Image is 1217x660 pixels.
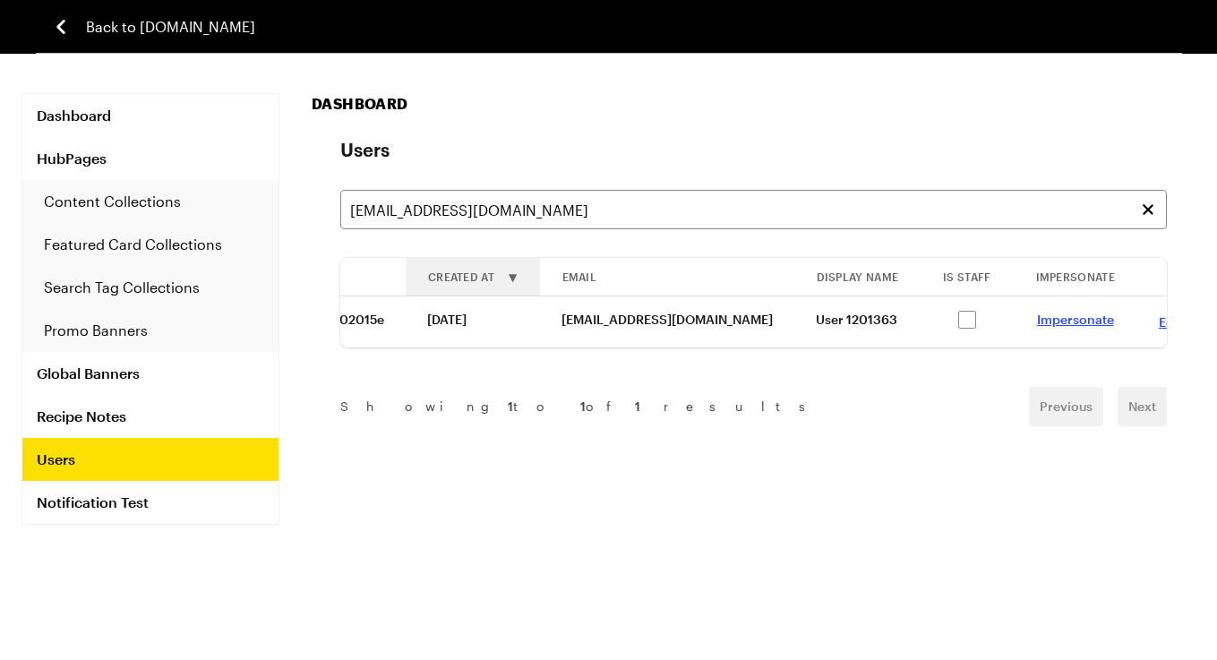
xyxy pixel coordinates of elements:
a: Users [22,438,279,481]
button: Clear search [1138,200,1158,219]
div: Is Staff [921,259,1012,295]
a: Content Collections [22,180,279,223]
div: Display Name [795,259,921,295]
a: Edit [1159,314,1182,330]
p: Users [340,136,1167,161]
span: [EMAIL_ADDRESS][DOMAIN_NAME] [561,311,773,329]
span: 1 [580,399,586,414]
a: Featured Card Collections [22,223,279,266]
a: Impersonate [1037,312,1114,327]
a: Search Tag Collections [22,266,279,309]
a: Promo Banners [22,309,279,352]
div: impersonate [1015,259,1136,295]
a: Global Banners [22,352,279,395]
input: Search Email [340,190,1167,229]
a: Dashboard [22,94,279,137]
span: 1 [508,399,513,414]
button: Email [541,259,793,295]
h1: Dashboard [312,93,1196,115]
a: Recipe Notes [22,395,279,438]
span: [DATE] [427,311,467,329]
span: 1 [635,399,640,414]
button: Created At▼ [407,259,539,295]
a: Notification Test [22,481,279,524]
span: Back to [DOMAIN_NAME] [86,16,255,38]
nav: Pagination [340,376,1167,437]
span: ▼ [509,270,518,284]
span: User 1201363 [816,311,897,329]
p: Showing to of results [340,398,825,416]
a: HubPages [22,137,279,180]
